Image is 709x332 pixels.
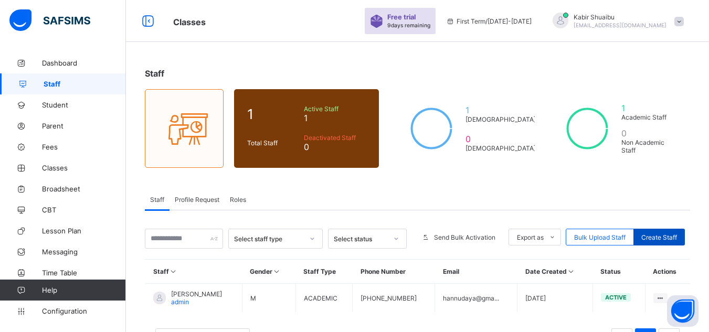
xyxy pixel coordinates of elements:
[42,248,126,256] span: Messaging
[44,80,126,88] span: Staff
[387,22,430,28] span: 9 days remaining
[465,134,536,144] span: 0
[42,59,126,67] span: Dashboard
[304,142,366,152] span: 0
[42,101,126,109] span: Student
[621,128,677,138] span: 0
[295,260,352,284] th: Staff Type
[574,13,666,21] span: Kabir Shuaibu
[242,260,295,284] th: Gender
[272,267,281,275] i: Sort in Ascending Order
[641,233,677,241] span: Create Staff
[465,115,536,123] span: [DEMOGRAPHIC_DATA]
[517,260,592,284] th: Date Created
[370,15,383,28] img: sticker-purple.71386a28dfed39d6af7621340158ba97.svg
[42,185,126,193] span: Broadsheet
[387,13,425,21] span: Free trial
[621,138,677,154] span: Non Academic Staff
[145,260,242,284] th: Staff
[621,103,677,113] span: 1
[171,298,189,306] span: admin
[334,235,387,243] div: Select status
[242,284,295,313] td: M
[304,134,366,142] span: Deactivated Staff
[42,307,125,315] span: Configuration
[295,284,352,313] td: ACADEMIC
[446,17,532,25] span: session/term information
[353,284,435,313] td: [PHONE_NUMBER]
[574,233,626,241] span: Bulk Upload Staff
[234,235,303,243] div: Select staff type
[434,233,495,241] span: Send Bulk Activation
[42,286,125,294] span: Help
[175,196,219,204] span: Profile Request
[592,260,645,284] th: Status
[517,284,592,313] td: [DATE]
[605,294,627,301] span: active
[567,267,576,275] i: Sort in Ascending Order
[150,196,164,204] span: Staff
[304,105,366,113] span: Active Staff
[42,206,126,214] span: CBT
[542,13,689,30] div: KabirShuaibu
[171,290,222,298] span: [PERSON_NAME]
[173,17,206,27] span: Classes
[435,284,517,313] td: hannudaya@gma...
[42,269,126,277] span: Time Table
[517,233,544,241] span: Export as
[353,260,435,284] th: Phone Number
[42,227,126,235] span: Lesson Plan
[304,113,366,123] span: 1
[145,68,164,79] span: Staff
[574,22,666,28] span: [EMAIL_ADDRESS][DOMAIN_NAME]
[247,106,299,122] span: 1
[645,260,690,284] th: Actions
[465,105,536,115] span: 1
[465,144,536,152] span: [DEMOGRAPHIC_DATA]
[667,295,699,327] button: Open asap
[621,113,677,121] span: Academic Staff
[42,122,126,130] span: Parent
[435,260,517,284] th: Email
[42,164,126,172] span: Classes
[245,136,301,149] div: Total Staff
[169,267,178,275] i: Sort in Ascending Order
[42,143,126,151] span: Fees
[9,9,90,31] img: safsims
[230,196,246,204] span: Roles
